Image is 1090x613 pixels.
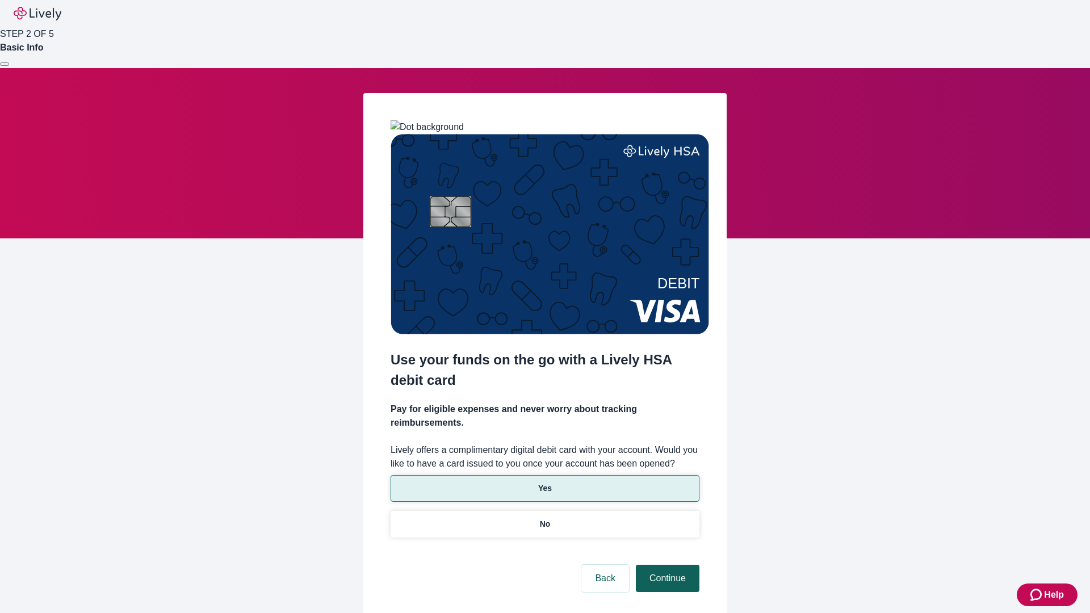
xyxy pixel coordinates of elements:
[540,518,551,530] p: No
[14,7,61,20] img: Lively
[538,482,552,494] p: Yes
[1017,583,1078,606] button: Zendesk support iconHelp
[391,511,699,538] button: No
[391,350,699,391] h2: Use your funds on the go with a Lively HSA debit card
[391,443,699,471] label: Lively offers a complimentary digital debit card with your account. Would you like to have a card...
[391,134,709,334] img: Debit card
[636,565,699,592] button: Continue
[581,565,629,592] button: Back
[391,402,699,430] h4: Pay for eligible expenses and never worry about tracking reimbursements.
[1044,588,1064,602] span: Help
[391,475,699,502] button: Yes
[1030,588,1044,602] svg: Zendesk support icon
[391,120,464,134] img: Dot background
